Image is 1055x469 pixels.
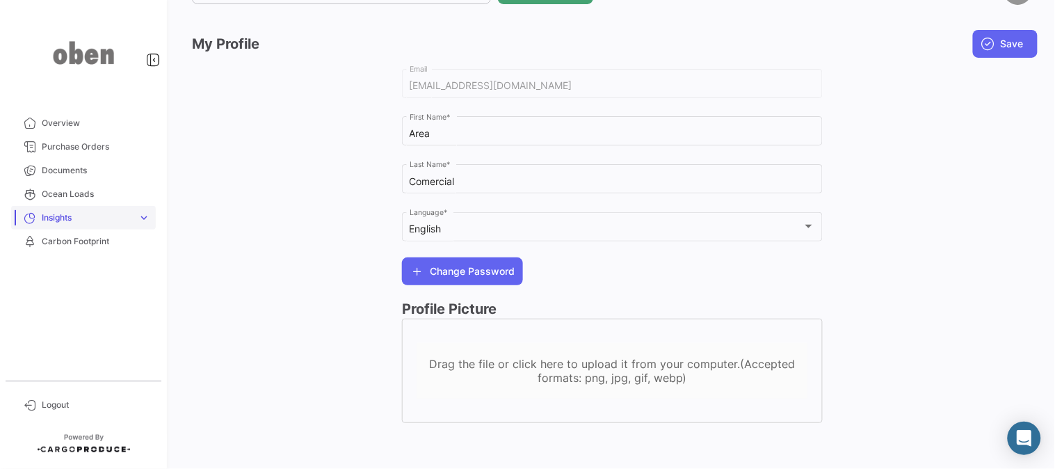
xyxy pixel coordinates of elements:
h3: My Profile [192,34,259,54]
div: Drag the file or click here to upload it from your computer.(Accepted formats: png, jpg, gif, webp) [417,357,808,385]
span: Ocean Loads [42,188,150,200]
span: Documents [42,164,150,177]
a: Overview [11,111,156,135]
span: Purchase Orders [42,141,150,153]
div: Abrir Intercom Messenger [1008,422,1041,455]
button: Save [973,30,1038,58]
span: Insights [42,212,132,224]
a: Documents [11,159,156,182]
button: Change Password [402,257,523,285]
img: oben-logo.png [49,17,118,89]
a: Carbon Footprint [11,230,156,253]
a: Purchase Orders [11,135,156,159]
span: Change Password [430,264,515,278]
span: Overview [42,117,150,129]
span: expand_more [138,212,150,224]
h3: Profile Picture [402,299,823,319]
span: Carbon Footprint [42,235,150,248]
a: Ocean Loads [11,182,156,206]
span: Logout [42,399,150,411]
span: Save [1001,37,1024,51]
mat-select-trigger: English [410,223,442,234]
